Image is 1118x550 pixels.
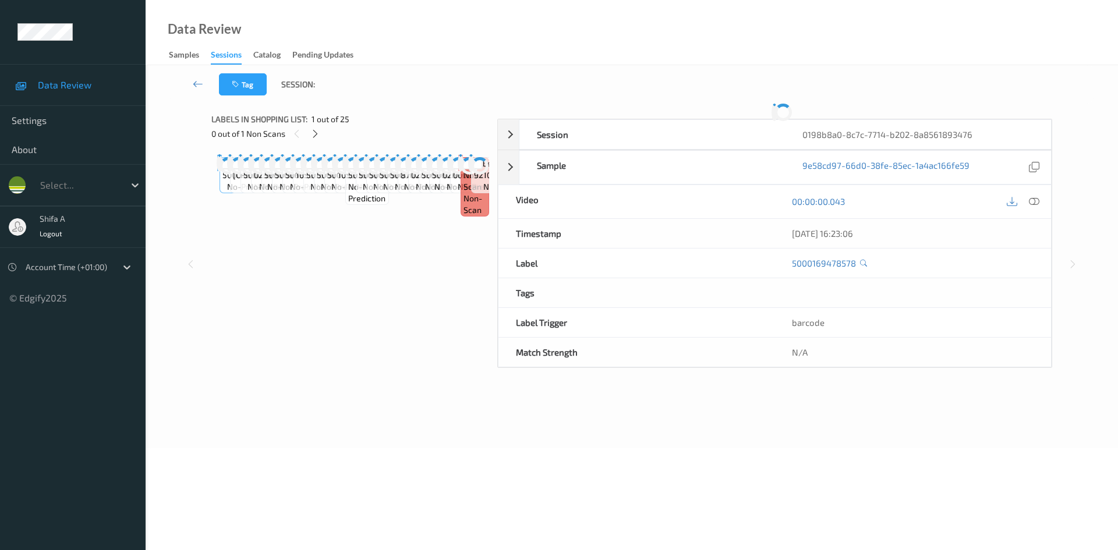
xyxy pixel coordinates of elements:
[321,181,372,193] span: no-prediction
[802,159,970,175] a: 9e58cd97-66d0-38fe-85ec-1a4ac166fe59
[169,47,211,63] a: Samples
[458,181,509,193] span: no-prediction
[292,47,365,63] a: Pending Updates
[373,181,424,193] span: no-prediction
[253,49,281,63] div: Catalog
[395,181,446,193] span: no-prediction
[434,181,486,193] span: no-prediction
[281,79,315,90] span: Session:
[464,158,486,193] span: Label: Non-Scan
[498,249,775,278] div: Label
[211,47,253,65] a: Sessions
[483,181,535,193] span: no-prediction
[253,47,292,63] a: Catalog
[312,113,349,125] span: 1 out of 25
[168,23,241,35] div: Data Review
[498,278,775,307] div: Tags
[211,113,307,125] span: Labels in shopping list:
[331,181,383,193] span: no-prediction
[792,257,856,269] a: 5000169478578
[498,308,775,337] div: Label Trigger
[279,181,331,193] span: no-prediction
[464,193,486,216] span: non-scan
[498,119,1052,150] div: Session0198b8a0-8c7c-7714-b202-8a8561893476
[383,181,434,193] span: no-prediction
[290,181,341,193] span: no-prediction
[498,150,1052,184] div: Sample9e58cd97-66d0-38fe-85ec-1a4ac166fe59
[785,120,1051,149] div: 0198b8a0-8c7c-7714-b202-8a8561893476
[169,49,199,63] div: Samples
[792,196,845,207] a: 00:00:00.043
[267,181,319,193] span: no-prediction
[310,181,362,193] span: no-prediction
[498,185,775,218] div: Video
[498,219,775,248] div: Timestamp
[774,308,1051,337] div: barcode
[259,181,310,193] span: no-prediction
[774,338,1051,367] div: N/A
[219,73,267,95] button: Tag
[447,181,498,193] span: no-prediction
[416,181,467,193] span: no-prediction
[498,338,775,367] div: Match Strength
[348,181,385,204] span: no-prediction
[425,181,476,193] span: no-prediction
[404,181,455,193] span: no-prediction
[211,49,242,65] div: Sessions
[211,126,489,141] div: 0 out of 1 Non Scans
[519,151,786,184] div: Sample
[363,181,414,193] span: no-prediction
[227,181,278,193] span: no-prediction
[792,228,1034,239] div: [DATE] 16:23:06
[247,181,299,193] span: no-prediction
[519,120,786,149] div: Session
[292,49,353,63] div: Pending Updates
